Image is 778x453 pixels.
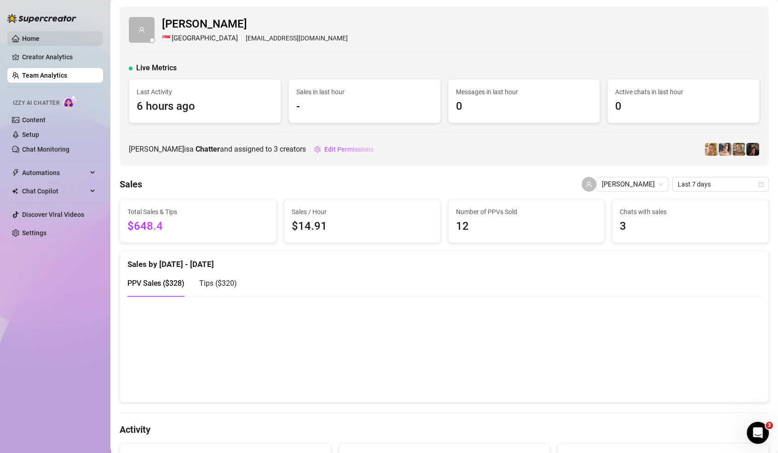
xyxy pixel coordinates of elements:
span: Edit Permissions [324,146,374,153]
span: [GEOGRAPHIC_DATA] [172,33,238,44]
h4: Activity [120,423,769,436]
span: Active chats in last hour [615,87,752,97]
span: $14.91 [292,218,433,235]
span: Last 7 days [678,177,763,191]
span: user [586,181,592,187]
img: VixenFoxy [705,143,718,156]
span: Tips ( $320 ) [199,279,237,288]
span: user [138,27,145,33]
span: 0 [456,98,593,115]
span: Justin [602,177,663,191]
div: [EMAIL_ADDRESS][DOMAIN_NAME] [162,33,348,44]
img: missfit [746,143,759,156]
img: Lana [719,143,732,156]
span: 0 [615,98,752,115]
span: Live Metrics [136,62,177,74]
a: Settings [22,229,46,237]
span: 12 [456,218,597,235]
span: Total Sales & Tips [127,207,269,217]
span: 3 [620,218,761,235]
span: thunderbolt [12,169,19,176]
span: $648.4 [127,218,269,235]
b: Chatter [196,145,220,153]
span: [PERSON_NAME] [162,16,348,33]
span: Automations [22,165,87,180]
span: Chats with sales [620,207,761,217]
span: PPV Sales ( $328 ) [127,279,184,288]
img: AI Chatter [63,95,77,108]
span: - [296,98,433,115]
div: Sales by [DATE] - [DATE] [127,251,761,271]
button: Edit Permissions [314,142,374,157]
span: Izzy AI Chatter [13,99,59,108]
h4: Sales [120,178,142,191]
a: Discover Viral Videos [22,211,84,218]
span: Sales / Hour [292,207,433,217]
a: Home [22,35,40,42]
span: 6 hours ago [137,98,273,115]
span: setting [314,146,321,153]
a: Creator Analytics [22,50,96,64]
span: Last Activity [137,87,273,97]
img: Chat Copilot [12,188,18,194]
a: Content [22,116,46,124]
span: Sales in last hour [296,87,433,97]
a: Setup [22,131,39,138]
span: calendar [758,181,764,187]
iframe: Intercom live chat [747,422,769,444]
span: Messages in last hour [456,87,593,97]
a: Chat Monitoring [22,146,69,153]
span: 3 [766,422,773,429]
img: 𝑻𝑨𝑴𝑨𝑮𝑶𝑻𝑪𝑯𝑰 [732,143,745,156]
span: 🇸🇬 [162,33,171,44]
span: 3 [274,145,278,153]
span: Number of PPVs Sold [456,207,597,217]
a: Team Analytics [22,72,67,79]
img: logo-BBDzfeDw.svg [7,14,76,23]
span: Chat Copilot [22,184,87,198]
span: [PERSON_NAME] is a and assigned to creators [129,143,306,155]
